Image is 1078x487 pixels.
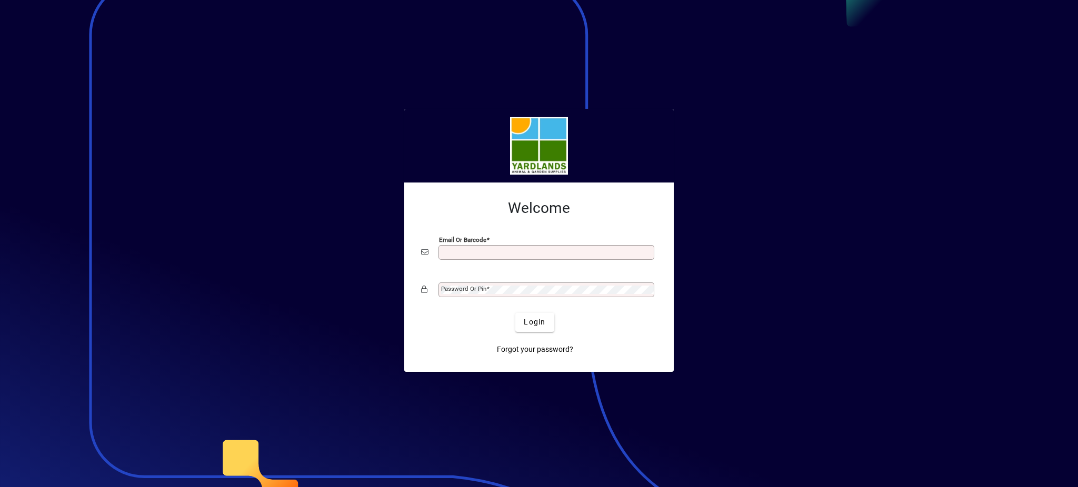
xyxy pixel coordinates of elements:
[439,236,486,243] mat-label: Email or Barcode
[421,199,657,217] h2: Welcome
[497,344,573,355] span: Forgot your password?
[515,313,554,332] button: Login
[524,317,545,328] span: Login
[493,340,577,359] a: Forgot your password?
[441,285,486,292] mat-label: Password or Pin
